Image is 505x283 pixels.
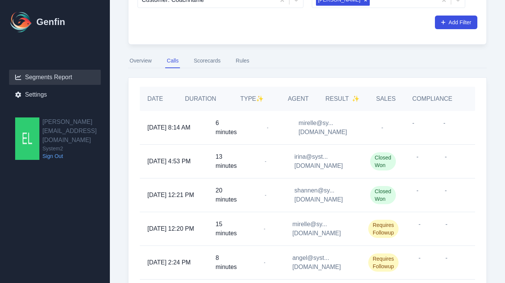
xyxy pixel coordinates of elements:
img: elissa@system2.fitness [15,117,39,160]
div: - [406,246,433,279]
p: 13 minutes [216,152,237,170]
div: - [429,111,460,144]
span: [DATE] 12:21 PM [147,191,194,200]
span: [DATE] 4:53 PM [147,157,191,166]
span: angel@syst...[DOMAIN_NAME] [292,253,353,272]
span: [DATE] 8:14 AM [147,123,191,132]
h5: Date [147,94,170,103]
span: - [262,158,269,165]
span: [DATE] 2:24 PM [147,258,191,267]
span: Closed Won [370,186,396,204]
button: Scorecards [192,54,222,68]
span: - [261,225,268,233]
span: Closed Won [370,152,396,170]
span: - [377,122,388,133]
h5: Duration [185,94,216,103]
span: mirelle@sy...[DOMAIN_NAME] [292,220,353,238]
button: Overview [128,54,153,68]
span: irina@syst...[DOMAIN_NAME] [294,152,355,170]
h1: Genfin [36,16,65,28]
img: Logo [9,10,33,34]
a: Segments Report [9,70,101,85]
p: 20 minutes [216,186,237,204]
span: [DATE] 12:20 PM [147,224,194,233]
span: - [264,124,272,131]
span: System2 [42,145,110,152]
span: shannen@sy...[DOMAIN_NAME] [294,186,355,204]
div: - [432,178,460,212]
span: Requires Followup [368,220,399,238]
span: Requires Followup [368,253,399,272]
div: - [398,111,429,144]
button: Rules [234,54,251,68]
h5: Sales [376,94,396,103]
div: - [403,178,432,212]
h5: Result [325,94,360,103]
span: ✨ [256,95,264,102]
a: Settings [9,87,101,102]
h5: Compliance [412,94,452,103]
div: - [406,212,433,245]
p: 6 minutes [216,119,237,137]
p: 15 minutes [216,220,237,238]
div: - [433,246,460,279]
span: ✨ [352,94,360,103]
h2: [PERSON_NAME][EMAIL_ADDRESS][DOMAIN_NAME] [42,117,110,145]
span: - [261,259,268,266]
span: - [262,191,269,199]
span: mirelle@sy...[DOMAIN_NAME] [299,119,359,137]
h5: Type [231,94,273,103]
a: Sign Out [42,152,110,160]
button: Add Filter [435,16,477,29]
div: - [432,145,460,178]
div: - [403,145,432,178]
h5: Agent [288,94,309,103]
button: Calls [165,54,180,68]
p: 8 minutes [216,253,237,272]
div: - [433,212,460,245]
